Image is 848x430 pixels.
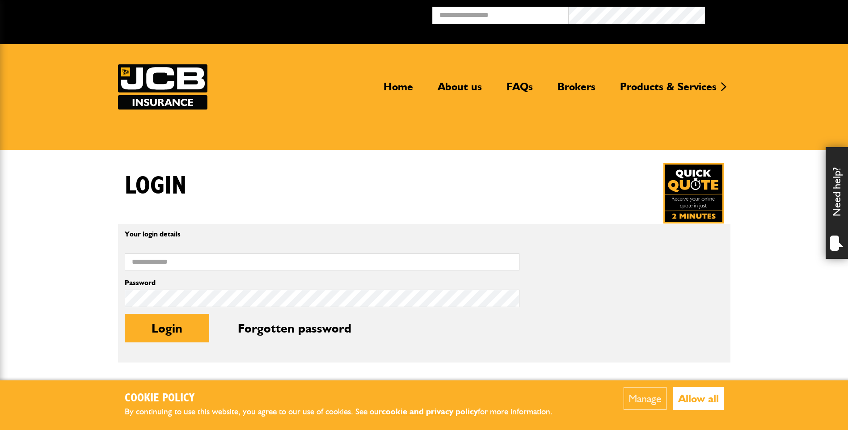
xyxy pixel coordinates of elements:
[382,406,478,417] a: cookie and privacy policy
[125,231,519,238] p: Your login details
[705,7,841,21] button: Broker Login
[118,64,207,110] img: JCB Insurance Services logo
[211,314,378,342] button: Forgotten password
[663,163,724,223] a: Get your insurance quote in just 2-minutes
[118,64,207,110] a: JCB Insurance Services
[673,387,724,410] button: Allow all
[125,392,567,405] h2: Cookie Policy
[826,147,848,259] div: Need help?
[125,314,209,342] button: Login
[431,80,489,101] a: About us
[125,171,186,201] h1: Login
[613,80,723,101] a: Products & Services
[551,80,602,101] a: Brokers
[125,405,567,419] p: By continuing to use this website, you agree to our use of cookies. See our for more information.
[125,279,519,287] label: Password
[377,80,420,101] a: Home
[500,80,540,101] a: FAQs
[624,387,667,410] button: Manage
[663,163,724,223] img: Quick Quote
